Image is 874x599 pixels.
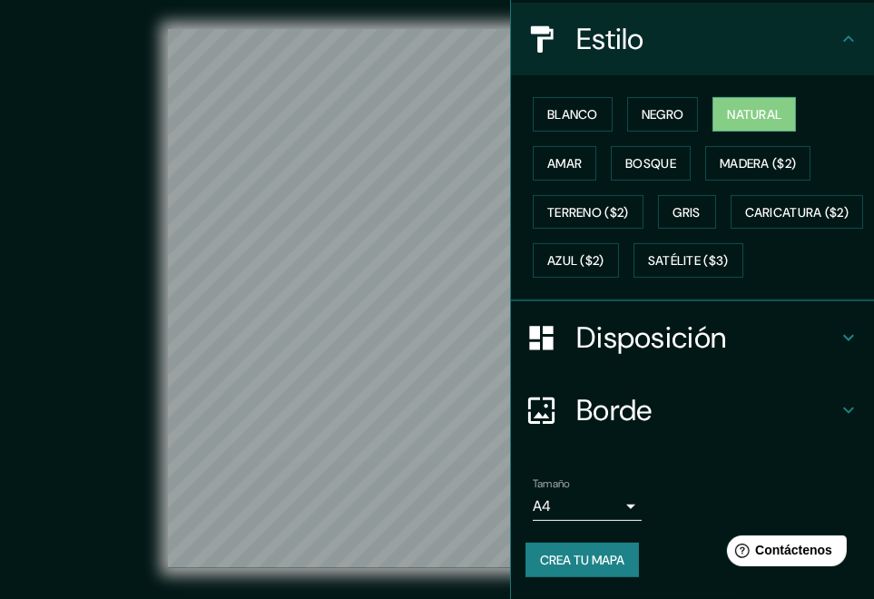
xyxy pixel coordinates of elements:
font: Tamaño [533,476,570,491]
div: A4 [533,492,642,521]
font: A4 [533,496,551,516]
font: Borde [576,391,653,429]
button: Caricatura ($2) [731,195,864,230]
button: Amar [533,146,596,181]
font: Azul ($2) [547,253,604,270]
font: Madera ($2) [720,155,796,172]
button: Madera ($2) [705,146,810,181]
div: Estilo [511,3,874,75]
font: Bosque [625,155,676,172]
div: Disposición [511,301,874,374]
font: Blanco [547,106,598,123]
button: Gris [658,195,716,230]
font: Natural [727,106,781,123]
button: Crea tu mapa [525,543,639,577]
font: Estilo [576,20,644,58]
div: Borde [511,374,874,447]
button: Negro [627,97,699,132]
font: Satélite ($3) [648,253,729,270]
iframe: Lanzador de widgets de ayuda [712,528,854,579]
font: Caricatura ($2) [745,204,849,221]
font: Amar [547,155,582,172]
font: Gris [673,204,701,221]
button: Azul ($2) [533,243,619,278]
button: Blanco [533,97,613,132]
font: Terreno ($2) [547,204,629,221]
font: Disposición [576,319,726,357]
font: Crea tu mapa [540,552,624,568]
canvas: Mapa [168,29,707,568]
button: Bosque [611,146,691,181]
button: Satélite ($3) [633,243,743,278]
button: Terreno ($2) [533,195,643,230]
font: Negro [642,106,684,123]
button: Natural [712,97,796,132]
